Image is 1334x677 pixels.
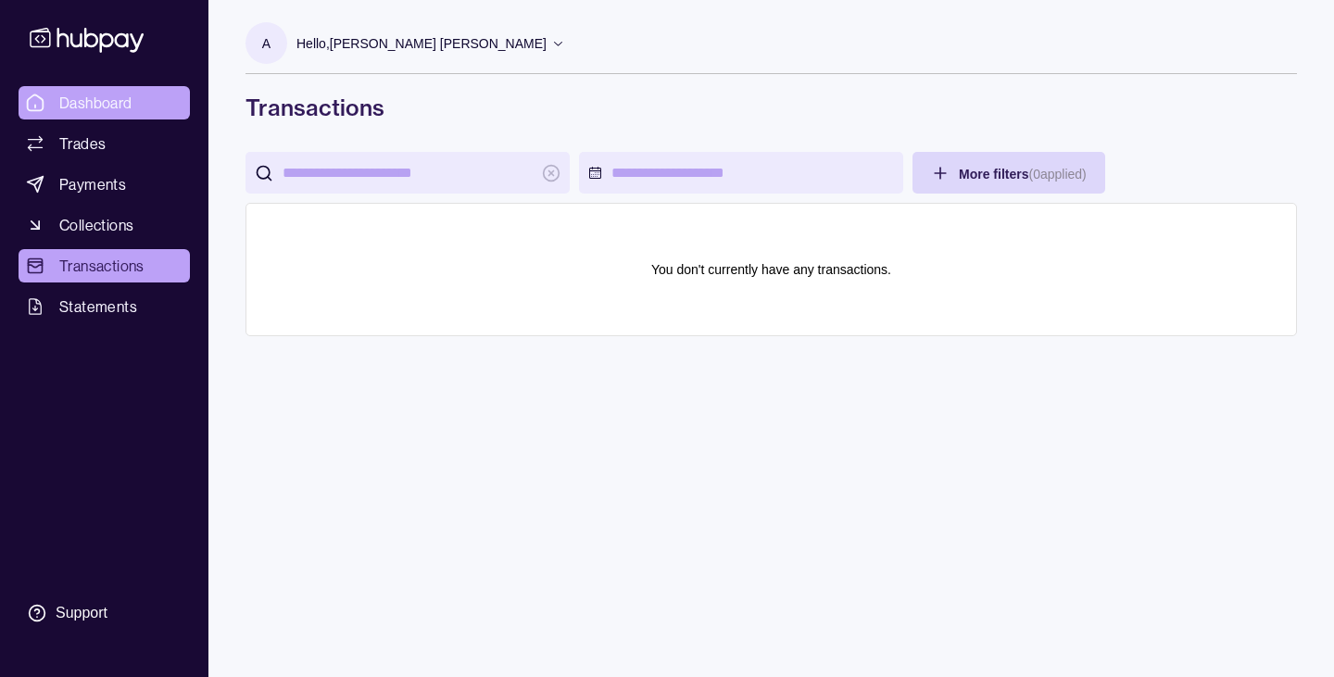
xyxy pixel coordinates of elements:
p: A [262,33,271,54]
div: Support [56,603,107,623]
span: Statements [59,295,137,318]
a: Dashboard [19,86,190,119]
p: Hello, [PERSON_NAME] [PERSON_NAME] [296,33,547,54]
a: Collections [19,208,190,242]
span: Trades [59,132,106,155]
span: More filters [959,167,1087,182]
input: search [283,152,533,194]
button: More filters(0applied) [912,152,1105,194]
h1: Transactions [245,93,1297,122]
a: Support [19,594,190,633]
p: You don't currently have any transactions. [651,259,891,280]
span: Payments [59,173,126,195]
a: Statements [19,290,190,323]
a: Trades [19,127,190,160]
a: Transactions [19,249,190,282]
a: Payments [19,168,190,201]
span: Collections [59,214,133,236]
span: Dashboard [59,92,132,114]
p: ( 0 applied) [1028,167,1086,182]
span: Transactions [59,255,145,277]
